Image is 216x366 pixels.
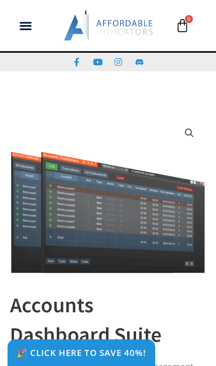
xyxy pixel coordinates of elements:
div: Menu Toggle [16,16,35,36]
a: View full-screen image gallery [180,124,198,142]
h1: Accounts Dashboard Suite [10,290,196,349]
span: 0 [185,15,193,23]
a: 🎉 Click Here to save 40%! [8,339,155,366]
a: 0 [160,11,204,40]
img: LogoAI | Affordable Indicators – NinjaTrader [64,11,154,41]
span: 🎉 Click Here to save 40%! [17,348,146,357]
img: Screenshot 2024-08-26 155710eeeee [10,116,206,273]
